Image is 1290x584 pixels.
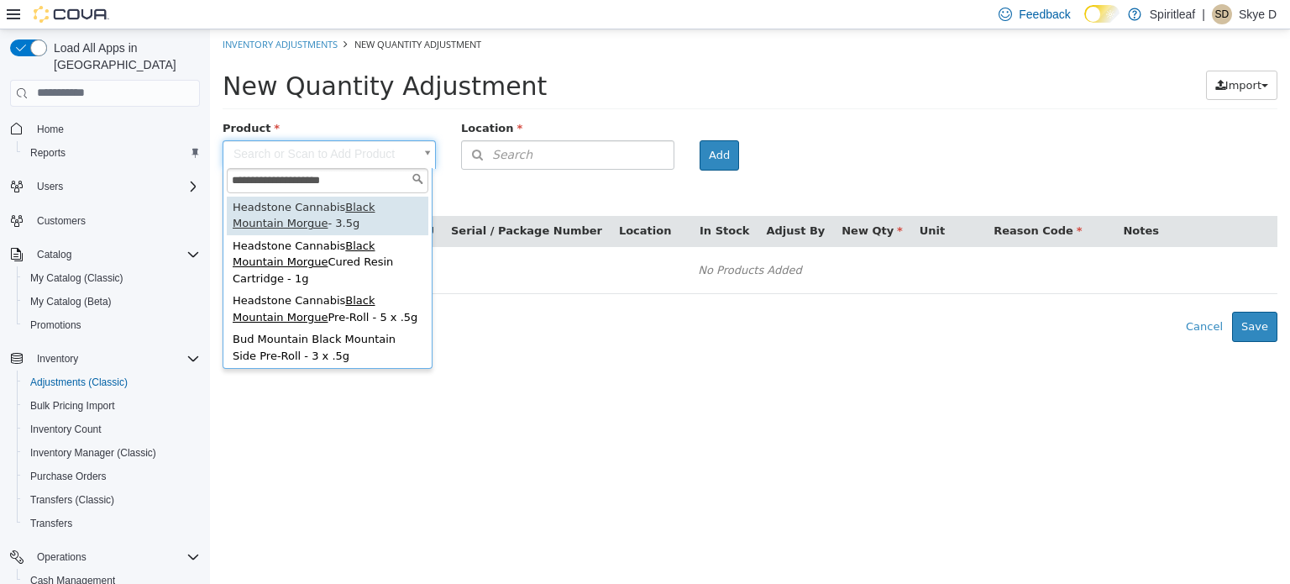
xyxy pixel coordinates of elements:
a: Promotions [24,315,88,335]
span: Dark Mode [1084,23,1085,24]
span: Home [37,123,64,136]
button: Inventory Manager (Classic) [17,441,207,465]
button: Customers [3,208,207,233]
span: Transfers (Classic) [24,490,200,510]
span: Transfers [30,517,72,530]
span: Load All Apps in [GEOGRAPHIC_DATA] [47,39,200,73]
span: Operations [30,547,200,567]
span: Black Mountain Morgue [23,265,165,294]
img: Cova [34,6,109,23]
span: My Catalog (Beta) [30,295,112,308]
span: Transfers [24,513,200,534]
span: Inventory Manager (Classic) [30,446,156,460]
a: Transfers (Classic) [24,490,121,510]
button: Inventory [3,347,207,371]
div: Headstone Cannabis Cured Resin Cartridge - 1g [17,206,218,261]
a: Purchase Orders [24,466,113,487]
span: Inventory Manager (Classic) [24,443,200,463]
div: Bud Mountain Black Mountain Side Pre-Roll - 3 x .5g [17,299,218,338]
span: My Catalog (Classic) [30,271,123,285]
span: Purchase Orders [24,466,200,487]
button: Operations [3,545,207,569]
button: Transfers [17,512,207,535]
span: Catalog [30,245,200,265]
span: Inventory [37,352,78,366]
span: Reports [24,143,200,163]
button: Home [3,117,207,141]
button: Users [3,175,207,198]
span: Transfers (Classic) [30,493,114,507]
div: Skye D [1212,4,1232,24]
span: Operations [37,550,87,564]
a: Inventory Count [24,419,108,439]
span: Purchase Orders [30,470,107,483]
span: Promotions [24,315,200,335]
button: Promotions [17,313,207,337]
a: Bulk Pricing Import [24,396,122,416]
button: Bulk Pricing Import [17,394,207,418]
a: My Catalog (Classic) [24,268,130,288]
p: Spiritleaf [1150,4,1195,24]
button: Catalog [30,245,78,265]
span: My Catalog (Beta) [24,292,200,312]
span: Bulk Pricing Import [24,396,200,416]
span: Customers [37,214,86,228]
button: Operations [30,547,93,567]
span: Users [30,176,200,197]
span: My Catalog (Classic) [24,268,200,288]
a: Customers [30,211,92,231]
span: Black Mountain Morgue [23,210,165,239]
span: Reports [30,146,66,160]
button: Inventory Count [17,418,207,441]
a: Home [30,119,71,139]
a: Transfers [24,513,79,534]
span: Inventory Count [24,419,200,439]
span: Adjustments (Classic) [30,376,128,389]
span: Bulk Pricing Import [30,399,115,413]
button: Transfers (Classic) [17,488,207,512]
button: Users [30,176,70,197]
span: Promotions [30,318,81,332]
button: Catalog [3,243,207,266]
span: Customers [30,210,200,231]
button: My Catalog (Beta) [17,290,207,313]
span: Adjustments (Classic) [24,372,200,392]
button: Adjustments (Classic) [17,371,207,394]
button: Purchase Orders [17,465,207,488]
a: Inventory Manager (Classic) [24,443,163,463]
span: Home [30,118,200,139]
span: Catalog [37,248,71,261]
button: Reports [17,141,207,165]
span: Inventory [30,349,200,369]
a: Reports [24,143,72,163]
p: | [1202,4,1205,24]
div: Headstone Cannabis - 3.5g [17,167,218,206]
a: Adjustments (Classic) [24,372,134,392]
a: My Catalog (Beta) [24,292,118,312]
button: My Catalog (Classic) [17,266,207,290]
input: Dark Mode [1084,5,1120,23]
span: Black Mountain Morgue [23,171,165,201]
span: SD [1215,4,1230,24]
button: Inventory [30,349,85,369]
span: Feedback [1019,6,1070,23]
span: Users [37,180,63,193]
span: Inventory Count [30,423,102,436]
p: Skye D [1239,4,1277,24]
div: Headstone Cannabis Pre-Roll - 5 x .5g [17,260,218,299]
